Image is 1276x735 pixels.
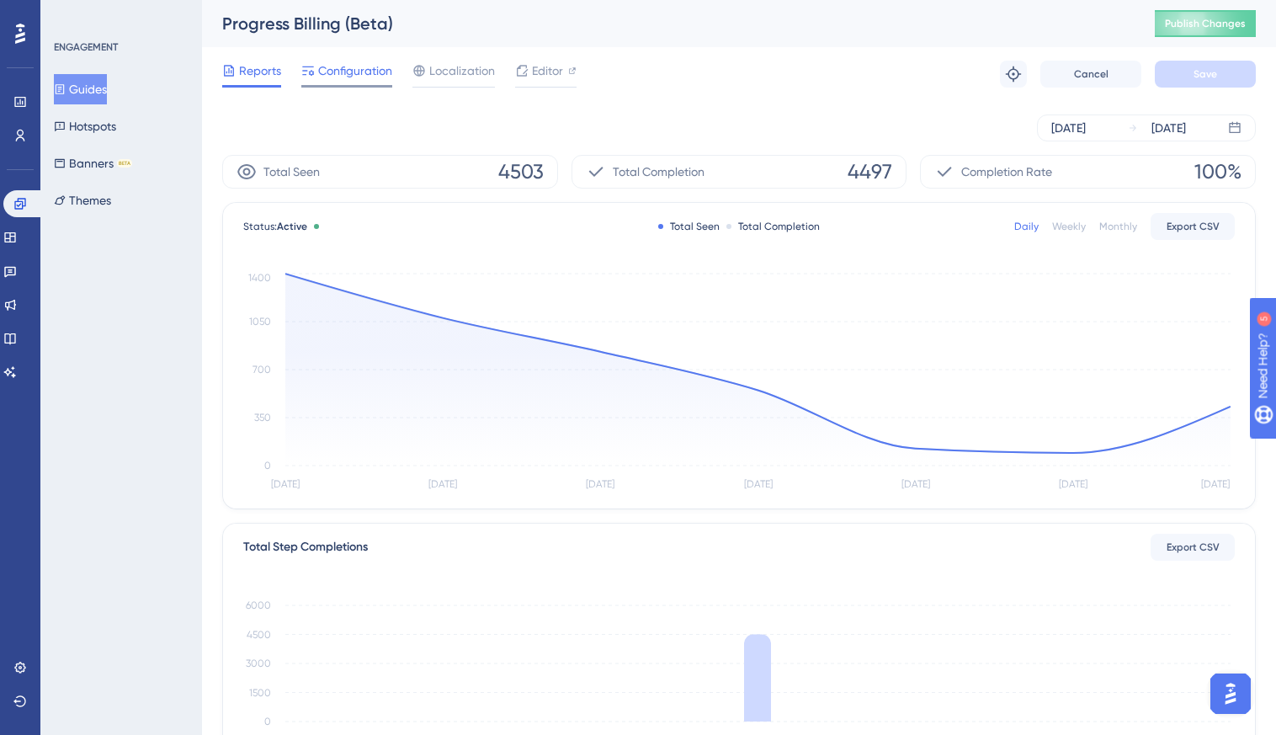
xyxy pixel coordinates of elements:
tspan: 1050 [249,316,271,328]
div: Progress Billing (Beta) [222,12,1113,35]
tspan: [DATE] [744,478,773,490]
tspan: 3000 [246,658,271,669]
tspan: 350 [254,412,271,423]
span: Editor [532,61,563,81]
span: 4497 [848,158,892,185]
span: Total Seen [263,162,320,182]
iframe: UserGuiding AI Assistant Launcher [1205,668,1256,719]
div: BETA [117,159,132,168]
tspan: 700 [253,364,271,375]
tspan: [DATE] [1059,478,1087,490]
div: Total Step Completions [243,537,368,557]
div: Weekly [1052,220,1086,233]
button: Guides [54,74,107,104]
button: BannersBETA [54,148,132,178]
tspan: [DATE] [428,478,457,490]
span: Active [277,221,307,232]
tspan: 6000 [246,599,271,611]
tspan: [DATE] [271,478,300,490]
span: Completion Rate [961,162,1052,182]
button: Cancel [1040,61,1141,88]
div: [DATE] [1051,118,1086,138]
tspan: [DATE] [1201,478,1230,490]
div: 5 [117,8,122,22]
div: ENGAGEMENT [54,40,118,54]
button: Export CSV [1151,534,1235,561]
span: 4503 [498,158,544,185]
span: Need Help? [40,4,105,24]
tspan: 1400 [248,272,271,284]
tspan: 0 [264,716,271,727]
span: Publish Changes [1165,17,1246,30]
div: Total Seen [658,220,720,233]
button: Export CSV [1151,213,1235,240]
button: Publish Changes [1155,10,1256,37]
span: Cancel [1074,67,1109,81]
span: 100% [1194,158,1241,185]
tspan: [DATE] [901,478,930,490]
span: Total Completion [613,162,704,182]
span: Export CSV [1167,220,1220,233]
span: Export CSV [1167,541,1220,554]
span: Reports [239,61,281,81]
button: Themes [54,185,111,216]
span: Status: [243,220,307,233]
tspan: 1500 [249,687,271,699]
span: Localization [429,61,495,81]
tspan: [DATE] [586,478,614,490]
div: Total Completion [726,220,820,233]
div: Monthly [1099,220,1137,233]
tspan: 0 [264,460,271,471]
tspan: 4500 [247,629,271,641]
button: Hotspots [54,111,116,141]
div: Daily [1014,220,1039,233]
span: Save [1194,67,1217,81]
div: [DATE] [1151,118,1186,138]
span: Configuration [318,61,392,81]
button: Save [1155,61,1256,88]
